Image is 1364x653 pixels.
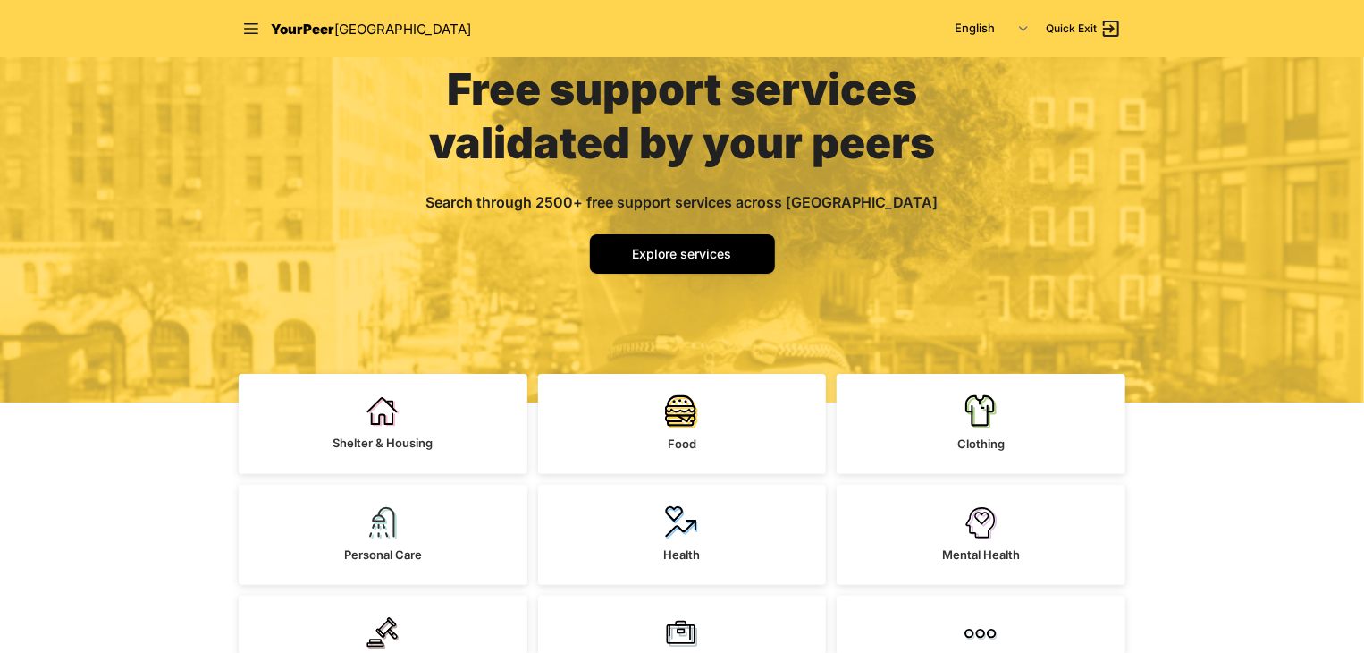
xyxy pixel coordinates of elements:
a: Explore services [590,234,775,274]
a: Shelter & Housing [239,374,527,474]
span: Explore services [633,246,732,261]
span: Shelter & Housing [333,436,433,450]
span: Health [663,547,700,562]
a: Personal Care [239,485,527,585]
span: Free support services validated by your peers [429,63,935,169]
span: Personal Care [344,547,422,562]
span: Food [668,437,696,451]
span: [GEOGRAPHIC_DATA] [334,21,471,38]
span: Quick Exit [1046,21,1097,36]
span: Search through 2500+ free support services across [GEOGRAPHIC_DATA] [426,193,939,211]
a: Mental Health [837,485,1125,585]
a: Quick Exit [1046,18,1122,39]
a: Clothing [837,374,1125,474]
a: YourPeer[GEOGRAPHIC_DATA] [271,18,471,40]
span: Mental Health [942,547,1020,562]
a: Food [538,374,827,474]
span: Clothing [957,437,1005,451]
a: Health [538,485,827,585]
span: YourPeer [271,21,334,38]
